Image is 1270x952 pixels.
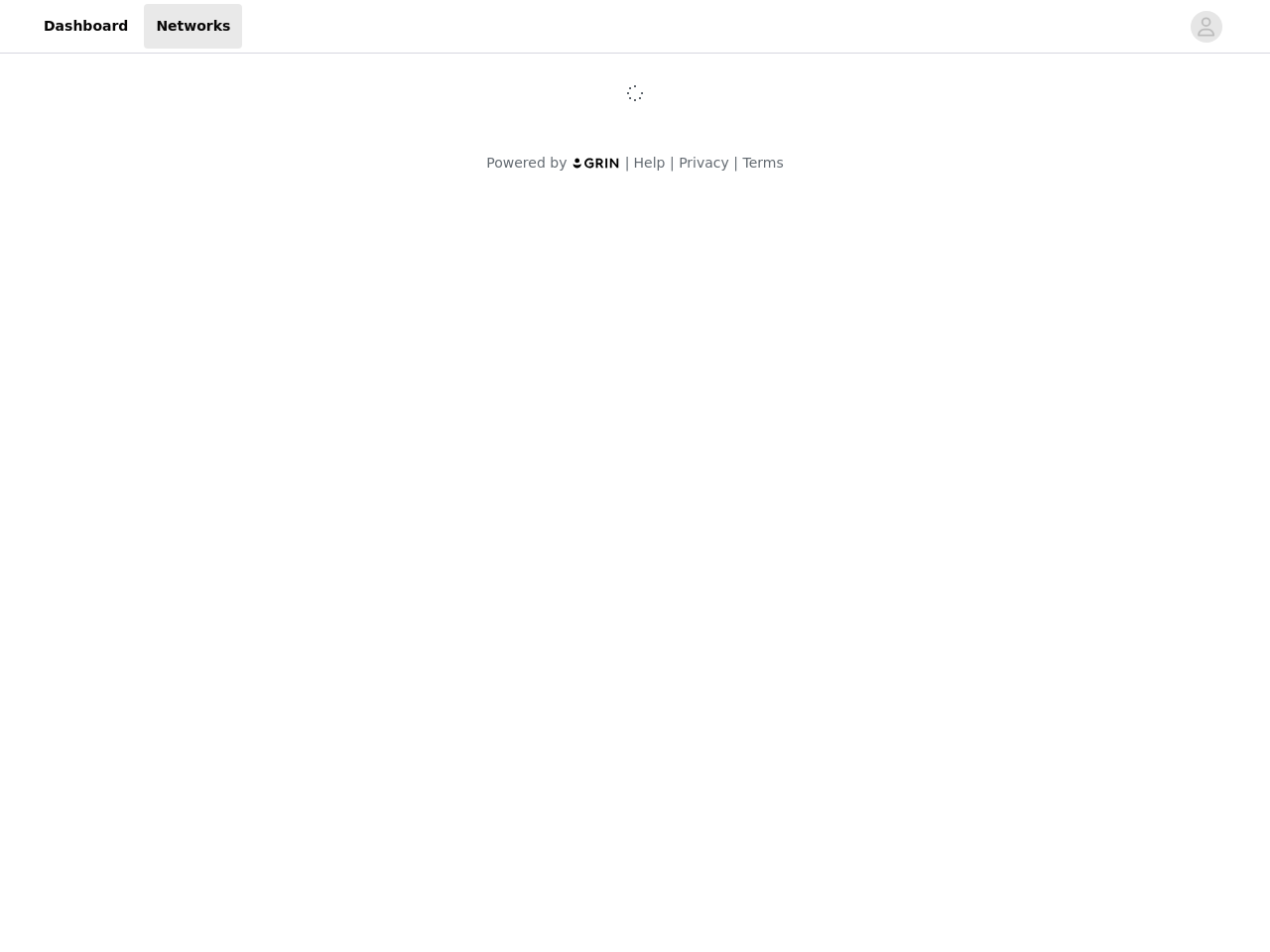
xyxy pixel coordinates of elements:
[733,155,738,171] span: |
[571,157,621,170] img: logo
[486,155,567,171] span: Powered by
[634,155,666,171] a: Help
[144,4,242,49] a: Networks
[742,155,783,171] a: Terms
[32,4,140,49] a: Dashboard
[679,155,729,171] a: Privacy
[1197,11,1215,43] div: avatar
[625,155,630,171] span: |
[670,155,675,171] span: |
